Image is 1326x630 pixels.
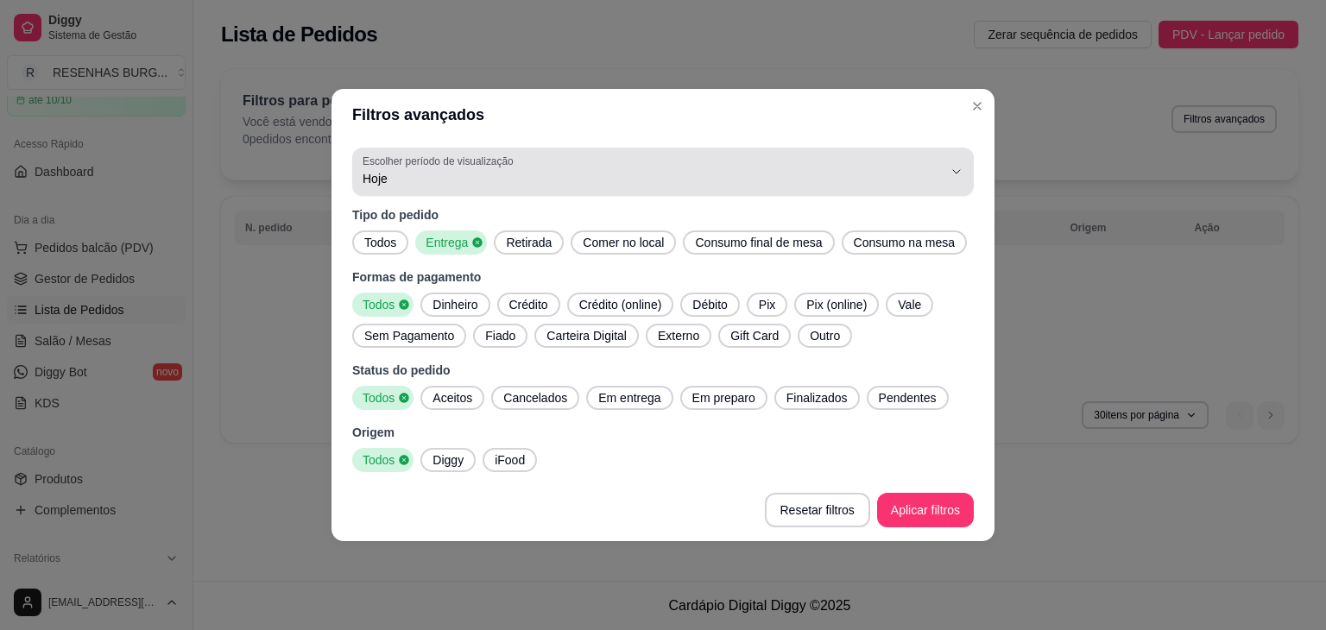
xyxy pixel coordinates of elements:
p: Status do pedido [352,362,974,379]
span: Em preparo [685,389,762,406]
button: Sem Pagamento [352,324,466,348]
span: Débito [685,296,734,313]
p: Formas de pagamento [352,268,974,286]
span: Fiado [478,327,522,344]
span: Vale [891,296,928,313]
button: Retirada [494,230,564,255]
button: Aceitos [420,386,484,410]
button: Cancelados [491,386,579,410]
header: Filtros avançados [331,89,994,141]
button: Aplicar filtros [877,493,974,527]
span: Dinheiro [426,296,484,313]
button: Todos [352,448,414,472]
button: Comer no local [571,230,676,255]
button: iFood [483,448,537,472]
span: Todos [356,451,398,469]
span: Gift Card [723,327,786,344]
button: Crédito (online) [567,293,674,317]
span: Hoje [363,170,943,187]
button: Diggy [420,448,476,472]
button: Outro [798,324,852,348]
span: Entrega [419,234,471,251]
span: Comer no local [576,234,671,251]
button: Crédito [497,293,560,317]
span: Pix [752,296,782,313]
button: Em entrega [586,386,672,410]
p: Tipo do pedido [352,206,974,224]
button: Em preparo [680,386,767,410]
button: Entrega [415,230,487,255]
button: Gift Card [718,324,791,348]
button: Consumo final de mesa [683,230,834,255]
span: Crédito (online) [572,296,669,313]
button: Todos [352,293,414,317]
button: Carteira Digital [534,324,639,348]
span: Todos [356,389,398,406]
span: Diggy [426,451,470,469]
span: Todos [356,296,398,313]
button: Escolher período de visualizaçãoHoje [352,148,974,196]
span: Consumo na mesa [847,234,963,251]
span: Retirada [499,234,559,251]
button: Externo [646,324,711,348]
span: Consumo final de mesa [688,234,829,251]
button: Todos [352,386,414,410]
button: Vale [886,293,933,317]
span: Outro [803,327,847,344]
span: Carteira Digital [540,327,634,344]
button: Débito [680,293,739,317]
span: Aceitos [426,389,479,406]
button: Todos [352,230,408,255]
label: Escolher período de visualização [363,154,519,168]
span: Sem Pagamento [357,327,461,344]
span: Pendentes [872,389,944,406]
span: Todos [357,234,403,251]
button: Resetar filtros [765,493,870,527]
span: Pix (online) [799,296,874,313]
button: Pix [747,293,787,317]
button: Dinheiro [420,293,489,317]
span: Finalizados [780,389,855,406]
button: Consumo na mesa [842,230,968,255]
span: Crédito [502,296,555,313]
span: Em entrega [591,389,667,406]
button: Pendentes [867,386,949,410]
button: Finalizados [774,386,860,410]
button: Close [963,92,991,120]
span: Externo [651,327,706,344]
span: iFood [488,451,532,469]
button: Pix (online) [794,293,879,317]
button: Fiado [473,324,527,348]
p: Origem [352,424,974,441]
span: Cancelados [496,389,574,406]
